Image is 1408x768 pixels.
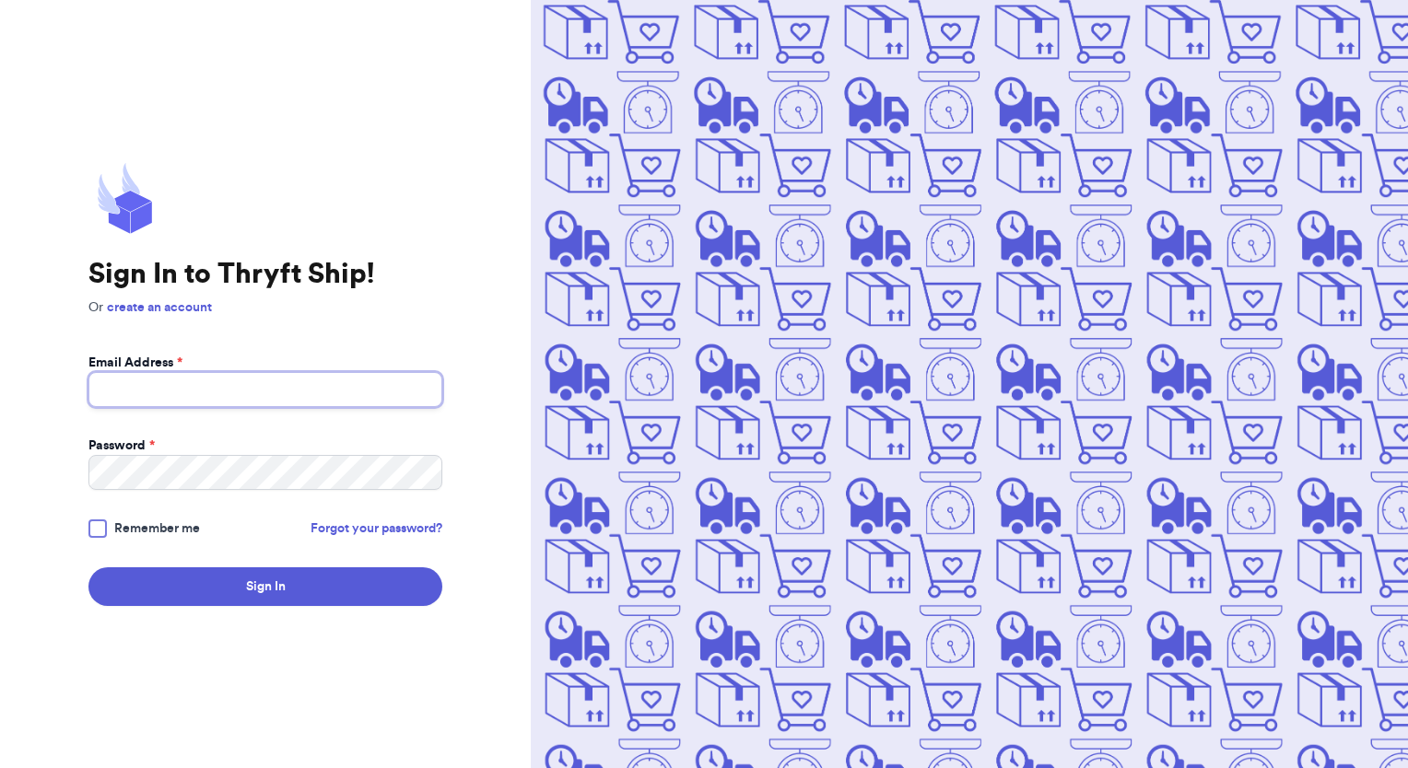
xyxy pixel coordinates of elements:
[107,301,212,314] a: create an account
[311,519,442,538] a: Forgot your password?
[88,436,155,455] label: Password
[88,567,442,606] button: Sign In
[88,298,442,317] p: Or
[88,354,182,372] label: Email Address
[88,258,442,291] h1: Sign In to Thryft Ship!
[114,519,200,538] span: Remember me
